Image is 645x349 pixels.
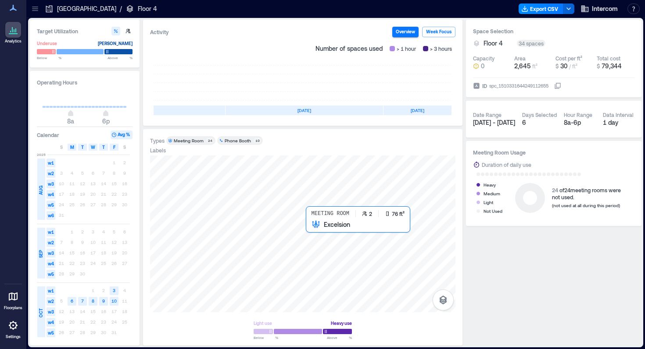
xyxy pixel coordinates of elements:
span: w5 [47,201,55,209]
span: ft² [532,63,537,69]
span: [DATE] - [DATE] [473,119,515,126]
span: w2 [47,238,55,247]
div: Labels [150,147,166,154]
span: (not used at all during this period) [552,203,620,208]
div: Underuse [37,39,57,48]
div: Data Interval [603,111,634,118]
div: Not Used [484,207,502,215]
span: 2025 [37,152,46,157]
button: Floor 4 [484,39,513,48]
span: w2 [47,169,55,178]
div: Phone Booth [225,137,251,144]
span: > 3 hours [430,44,452,53]
div: Light [484,198,493,207]
button: Overview [392,27,419,37]
p: Settings [6,334,21,339]
text: 6 [71,298,73,303]
span: $ [597,63,600,69]
button: $ 30 / ft² [555,62,593,71]
div: Heavy [484,180,496,189]
div: Activity [150,28,169,36]
span: Below % [37,55,61,60]
span: 6p [102,117,110,125]
p: Floor 4 [138,4,157,13]
span: w3 [47,307,55,316]
span: W [91,144,95,151]
span: $ [555,63,559,69]
span: w2 [47,297,55,306]
button: IDspc_1510331644249112655 [554,82,561,89]
span: Above % [107,55,133,60]
span: 2,645 [514,62,530,70]
h3: Space Selection [473,27,634,35]
span: w3 [47,249,55,257]
div: [DATE] [226,106,383,115]
p: Analytics [5,39,21,44]
span: F [113,144,115,151]
text: 3 [113,288,115,293]
h3: Operating Hours [37,78,133,87]
span: 30 [560,62,567,70]
div: Medium [484,189,500,198]
span: w6 [47,211,55,220]
span: ID [482,81,487,90]
button: Export CSV [519,4,563,14]
span: SEP [37,250,44,258]
div: Meeting Room [174,137,204,144]
div: Days Selected [522,111,557,118]
button: Avg % [111,130,133,139]
div: Hour Range [564,111,592,118]
div: Area [514,55,526,62]
h3: Target Utilization [37,27,133,35]
span: M [70,144,74,151]
div: Heavy use [331,319,352,328]
text: 10 [111,298,117,303]
span: T [102,144,105,151]
a: Floorplans [1,286,25,313]
div: 6 [522,118,557,127]
span: w1 [47,286,55,295]
div: [PERSON_NAME] [98,39,133,48]
div: Cost per ft² [555,55,582,62]
h3: Calendar [37,130,59,139]
span: Below % [254,335,278,340]
div: Number of spaces used [312,41,455,56]
span: w4 [47,318,55,327]
span: OCT [37,308,44,317]
p: Floorplans [4,305,22,310]
button: Intercom [578,2,620,16]
span: AUG [37,186,44,195]
div: Capacity [473,55,494,62]
span: 79,344 [602,62,622,70]
text: 7 [81,298,84,303]
span: w1 [47,159,55,167]
p: / [120,4,122,13]
span: w4 [47,259,55,268]
div: Types [150,137,165,144]
div: 8a - 6p [564,118,596,127]
span: Intercom [592,4,618,13]
div: 24 [206,138,214,143]
span: Above % [327,335,352,340]
div: spc_1510331644249112655 [488,81,549,90]
div: 34 spaces [517,40,545,47]
span: w3 [47,180,55,188]
span: w5 [47,328,55,337]
button: 0 [473,62,511,71]
span: S [123,144,126,151]
span: 8a [67,117,74,125]
div: of 24 meeting rooms were not used. [552,187,621,201]
a: Analytics [2,19,24,46]
p: [GEOGRAPHIC_DATA] [57,4,116,13]
h3: Meeting Room Usage [473,148,634,157]
div: Date Range [473,111,502,118]
div: Light use [254,319,272,328]
text: 9 [102,298,105,303]
div: 10 [254,138,261,143]
span: > 1 hour [397,44,416,53]
span: 24 [552,187,558,193]
div: 1 day [603,118,635,127]
span: Floor 4 [484,39,503,48]
div: Duration of daily use [482,160,531,169]
span: w4 [47,190,55,199]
